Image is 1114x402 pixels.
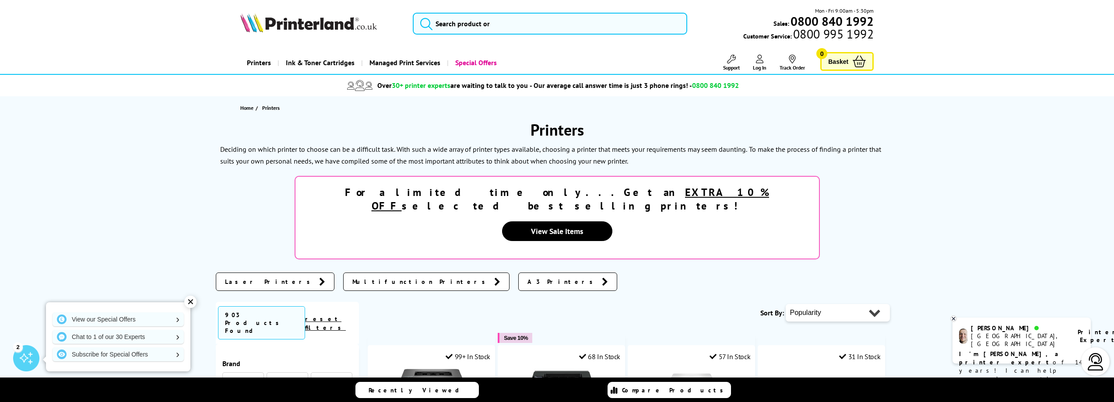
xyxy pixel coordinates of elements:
[820,52,874,71] a: Basket 0
[262,105,280,111] span: Printers
[286,52,355,74] span: Ink & Toner Cartridges
[372,185,770,213] u: EXTRA 10% OFF
[498,333,532,343] button: Save 10%
[1087,353,1104,371] img: user-headset-light.svg
[413,13,688,35] input: Search product or
[222,359,353,368] div: Brand
[815,7,874,15] span: Mon - Fri 9:00am - 5:30pm
[220,145,747,154] p: Deciding on which printer to choose can be a difficult task. With such a wide array of printer ty...
[530,81,739,90] span: - Our average call answer time is just 3 phone rings! -
[828,56,848,67] span: Basket
[502,221,612,241] a: View Sale Items
[959,350,1084,392] p: of 14 years! I can help you choose the right product
[53,330,184,344] a: Chat to 1 of our 30 Experts
[355,382,479,398] a: Recently Viewed
[392,81,450,90] span: 30+ printer experts
[773,19,789,28] span: Sales:
[377,81,528,90] span: Over are waiting to talk to you
[345,185,769,213] strong: For a limited time only...Get an selected best selling printers!
[971,332,1067,348] div: [GEOGRAPHIC_DATA], [GEOGRAPHIC_DATA]
[760,308,784,317] span: Sort By:
[710,352,750,361] div: 57 In Stock
[240,103,256,112] a: Home
[240,13,377,32] img: Printerland Logo
[753,55,766,71] a: Log In
[971,324,1067,332] div: [PERSON_NAME]
[780,55,805,71] a: Track Order
[753,64,766,71] span: Log In
[518,273,617,291] a: A3 Printers
[184,296,197,308] div: ✕
[527,277,597,286] span: A3 Printers
[446,352,490,361] div: 99+ In Stock
[504,335,528,341] span: Save 10%
[220,145,881,165] p: To make the process of finding a printer that suits your own personal needs, we have compiled som...
[959,329,967,344] img: ashley-livechat.png
[791,13,874,29] b: 0800 840 1992
[218,306,306,339] span: 903 Products Found
[53,312,184,326] a: View our Special Offers
[278,52,361,74] a: Ink & Toner Cartridges
[369,386,468,394] span: Recently Viewed
[447,52,503,74] a: Special Offers
[723,64,740,71] span: Support
[608,382,731,398] a: Compare Products
[361,52,447,74] a: Managed Print Services
[240,52,278,74] a: Printers
[216,273,334,291] a: Laser Printers
[792,30,874,38] span: 0800 995 1992
[225,277,315,286] span: Laser Printers
[743,30,874,40] span: Customer Service:
[343,273,510,291] a: Multifunction Printers
[305,315,346,332] a: reset filters
[959,350,1061,366] b: I'm [PERSON_NAME], a printer expert
[839,352,880,361] div: 31 In Stock
[53,347,184,361] a: Subscribe for Special Offers
[240,13,402,34] a: Printerland Logo
[216,119,899,140] h1: Printers
[352,277,490,286] span: Multifunction Printers
[789,17,874,25] a: 0800 840 1992
[579,352,620,361] div: 68 In Stock
[723,55,740,71] a: Support
[13,342,23,352] div: 2
[622,386,728,394] span: Compare Products
[692,81,739,90] span: 0800 840 1992
[816,48,827,59] span: 0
